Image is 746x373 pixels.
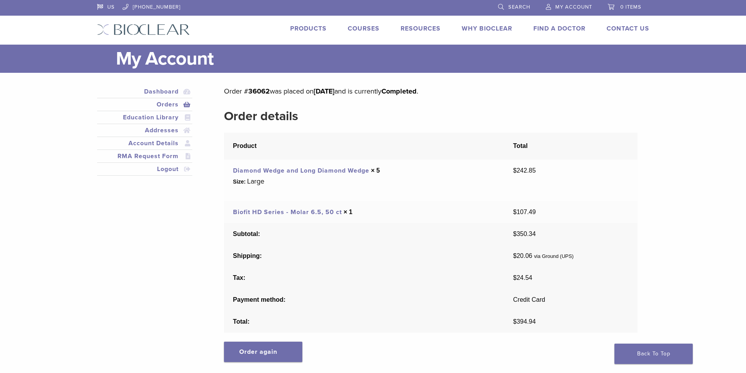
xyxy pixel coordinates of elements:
[233,167,369,175] a: Diamond Wedge and Long Diamond Wedge
[614,344,693,364] a: Back To Top
[97,24,190,35] img: Bioclear
[247,175,264,187] p: Large
[116,45,649,73] h1: My Account
[99,126,191,135] a: Addresses
[513,252,532,259] span: 20.06
[607,25,649,32] a: Contact Us
[233,178,246,186] strong: Size:
[533,25,585,32] a: Find A Doctor
[371,167,380,174] strong: × 5
[224,342,302,362] a: Order again
[508,4,530,10] span: Search
[224,289,504,311] th: Payment method:
[620,4,641,10] span: 0 items
[513,252,517,259] span: $
[99,87,191,96] a: Dashboard
[513,167,536,174] bdi: 242.85
[462,25,512,32] a: Why Bioclear
[224,245,504,267] th: Shipping:
[224,311,504,333] th: Total:
[513,167,517,174] span: $
[97,85,193,185] nav: Account pages
[99,113,191,122] a: Education Library
[314,87,334,96] mark: [DATE]
[534,253,574,259] small: via Ground (UPS)
[504,289,638,311] td: Credit Card
[99,151,191,161] a: RMA Request Form
[290,25,327,32] a: Products
[248,87,270,96] mark: 36062
[513,209,536,215] bdi: 107.49
[555,4,592,10] span: My Account
[513,318,536,325] span: 394.94
[99,139,191,148] a: Account Details
[99,164,191,174] a: Logout
[224,85,637,97] p: Order # was placed on and is currently .
[513,231,536,237] span: 350.34
[513,274,517,281] span: $
[513,274,532,281] span: 24.54
[224,107,637,126] h2: Order details
[224,223,504,245] th: Subtotal:
[343,209,352,215] strong: × 1
[224,133,504,160] th: Product
[99,100,191,109] a: Orders
[513,231,517,237] span: $
[513,318,517,325] span: $
[513,209,517,215] span: $
[401,25,441,32] a: Resources
[233,208,342,216] a: Biofit HD Series - Molar 6.5, 50 ct
[504,133,638,160] th: Total
[224,267,504,289] th: Tax:
[348,25,379,32] a: Courses
[381,87,417,96] mark: Completed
